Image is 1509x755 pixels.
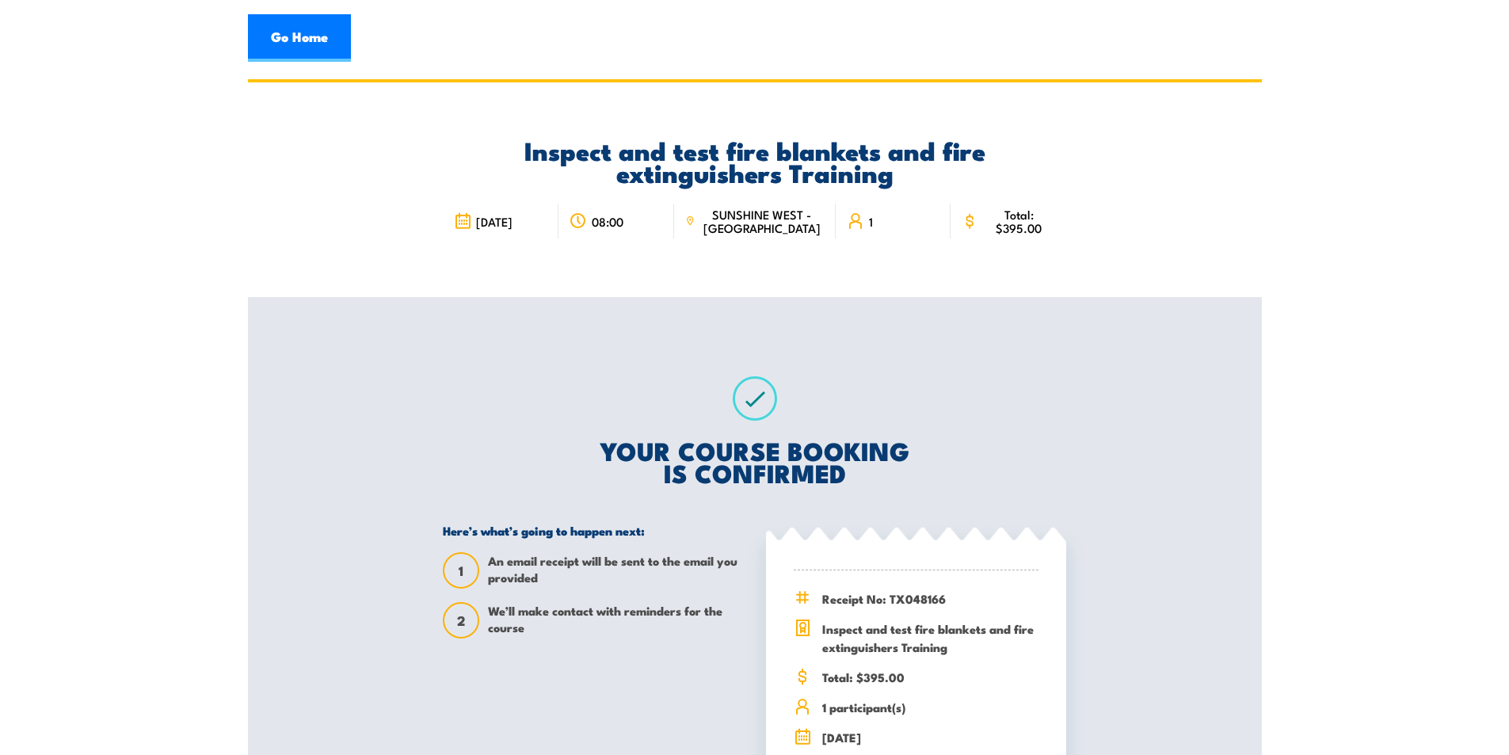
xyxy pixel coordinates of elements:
[592,215,623,228] span: 08:00
[443,439,1066,483] h2: YOUR COURSE BOOKING IS CONFIRMED
[983,208,1055,235] span: Total: $395.00
[444,562,478,579] span: 1
[443,523,743,538] h5: Here’s what’s going to happen next:
[822,589,1038,608] span: Receipt No: TX048166
[488,552,743,589] span: An email receipt will be sent to the email you provided
[488,602,743,639] span: We’ll make contact with reminders for the course
[869,215,873,228] span: 1
[822,728,1038,746] span: [DATE]
[248,14,351,62] a: Go Home
[822,698,1038,716] span: 1 participant(s)
[444,612,478,629] span: 2
[476,215,513,228] span: [DATE]
[822,620,1038,656] span: Inspect and test fire blankets and fire extinguishers Training
[443,139,1066,183] h2: Inspect and test fire blankets and fire extinguishers Training
[699,208,824,235] span: SUNSHINE WEST - [GEOGRAPHIC_DATA]
[822,668,1038,686] span: Total: $395.00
